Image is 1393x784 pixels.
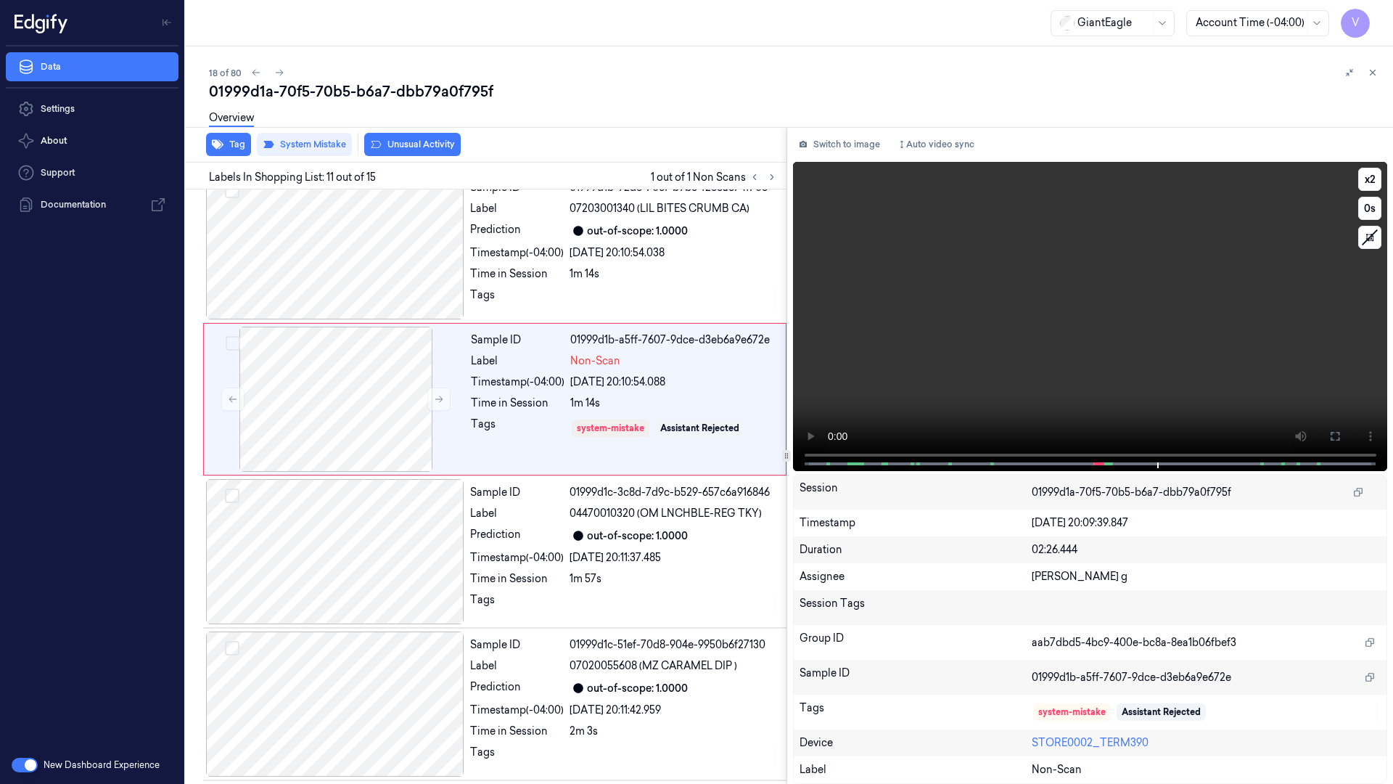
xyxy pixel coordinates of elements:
[226,336,240,351] button: Select row
[587,224,688,239] div: out-of-scope: 1.0000
[209,170,376,185] span: Labels In Shopping List: 11 out of 15
[660,422,739,435] div: Assistant Rejected
[1032,515,1381,531] div: [DATE] 20:09:39.847
[570,724,778,739] div: 2m 3s
[470,679,564,697] div: Prediction
[800,666,1032,689] div: Sample ID
[1032,542,1381,558] div: 02:26.444
[800,515,1032,531] div: Timestamp
[570,703,778,718] div: [DATE] 20:11:42.959
[470,571,564,587] div: Time in Session
[1032,485,1231,500] span: 01999d1a-70f5-70b5-b6a7-dbb79a0f795f
[800,596,1032,619] div: Session Tags
[793,133,886,156] button: Switch to image
[800,481,1032,504] div: Session
[470,201,564,216] div: Label
[209,110,254,127] a: Overview
[470,485,564,500] div: Sample ID
[225,641,239,656] button: Select row
[470,527,564,544] div: Prediction
[1032,735,1381,751] div: STORE0002_TERM390
[471,375,564,390] div: Timestamp (-04:00)
[570,201,749,216] span: 07203001340 (LIL BITES CRUMB CA)
[470,245,564,261] div: Timestamp (-04:00)
[800,735,1032,751] div: Device
[1122,706,1201,719] div: Assistant Rejected
[1032,762,1082,777] span: Non-Scan
[570,354,620,369] span: Non-Scan
[470,592,564,616] div: Tags
[1358,168,1381,191] button: x2
[6,190,178,219] a: Documentation
[587,528,688,544] div: out-of-scope: 1.0000
[364,133,461,156] button: Unusual Activity
[1358,197,1381,220] button: 0s
[570,266,778,282] div: 1m 14s
[470,506,564,521] div: Label
[1032,635,1236,650] span: aab7dbd5-4bc9-400e-bc8a-8ea1b06fbef3
[570,245,778,261] div: [DATE] 20:10:54.038
[800,631,1032,654] div: Group ID
[800,569,1032,584] div: Assignee
[1341,9,1370,38] button: V
[470,637,564,653] div: Sample ID
[209,67,242,79] span: 18 of 80
[471,396,564,411] div: Time in Session
[209,81,1381,102] div: 01999d1a-70f5-70b5-b6a7-dbb79a0f795f
[570,658,737,674] span: 07020055608 (MZ CARAMEL DIP )
[800,542,1032,558] div: Duration
[470,745,564,768] div: Tags
[257,133,352,156] button: System Mistake
[470,266,564,282] div: Time in Session
[206,133,251,156] button: Tag
[587,681,688,696] div: out-of-scope: 1.0000
[470,550,564,565] div: Timestamp (-04:00)
[1038,706,1106,719] div: system-mistake
[470,724,564,739] div: Time in Session
[1032,569,1381,584] div: [PERSON_NAME] g
[800,701,1032,724] div: Tags
[471,332,564,348] div: Sample ID
[800,762,1032,777] div: Label
[470,703,564,718] div: Timestamp (-04:00)
[471,417,564,440] div: Tags
[6,126,178,155] button: About
[651,168,781,186] span: 1 out of 1 Non Scans
[570,571,778,587] div: 1m 57s
[6,158,178,187] a: Support
[892,133,980,156] button: Auto video sync
[471,354,564,369] div: Label
[225,184,239,198] button: Select row
[470,287,564,311] div: Tags
[155,11,178,34] button: Toggle Navigation
[1032,670,1231,685] span: 01999d1b-a5ff-7607-9dce-d3eb6a9e672e
[470,658,564,674] div: Label
[570,485,778,500] div: 01999d1c-3c8d-7d9c-b529-657c6a916846
[225,489,239,503] button: Select row
[570,506,762,521] span: 04470010320 (OM LNCHBLE-REG TKY)
[570,637,778,653] div: 01999d1c-51ef-70d8-904e-9950b6f27130
[6,94,178,123] a: Settings
[470,222,564,240] div: Prediction
[570,396,777,411] div: 1m 14s
[6,52,178,81] a: Data
[570,332,777,348] div: 01999d1b-a5ff-7607-9dce-d3eb6a9e672e
[570,550,778,565] div: [DATE] 20:11:37.485
[577,422,644,435] div: system-mistake
[570,375,777,390] div: [DATE] 20:10:54.088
